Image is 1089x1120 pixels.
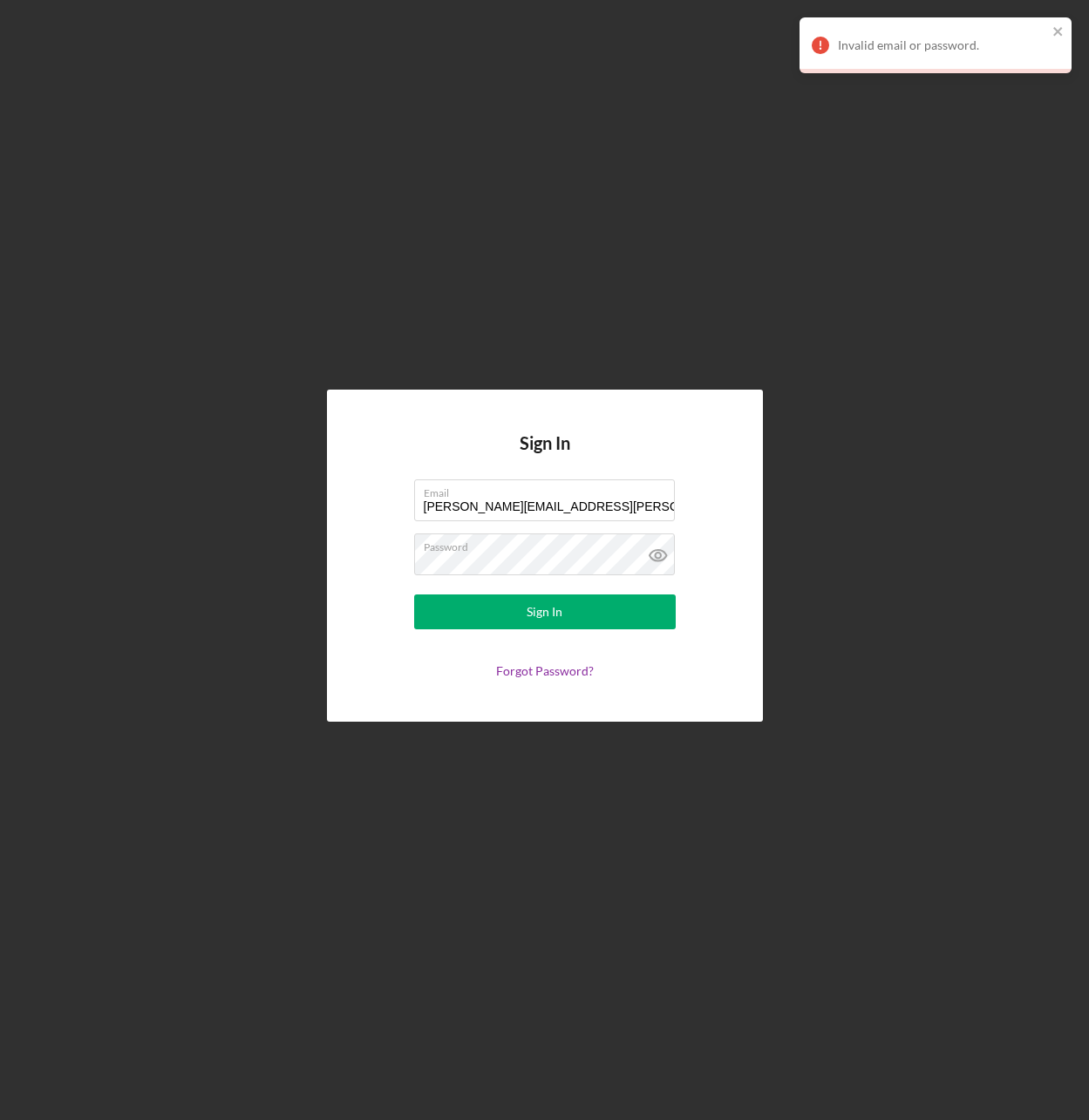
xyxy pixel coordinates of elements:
a: Forgot Password? [496,663,594,678]
h4: Sign In [520,433,570,479]
div: Invalid email or password. [838,38,1047,52]
label: Password [424,534,675,553]
button: close [1052,24,1065,41]
button: Sign In [414,594,676,629]
div: Sign In [527,594,562,629]
label: Email [424,480,675,499]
